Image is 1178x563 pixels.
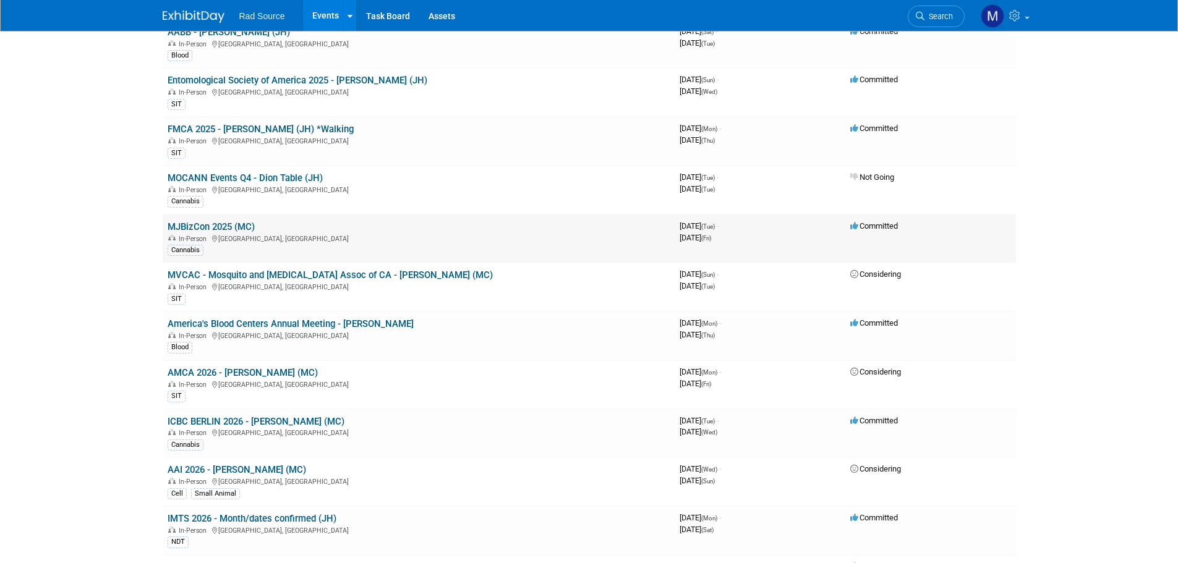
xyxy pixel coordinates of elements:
a: Entomological Society of America 2025 - [PERSON_NAME] (JH) [168,75,427,86]
div: [GEOGRAPHIC_DATA], [GEOGRAPHIC_DATA] [168,233,670,243]
span: Rad Source [239,11,285,21]
a: MOCANN Events Q4 - Dion Table (JH) [168,172,323,184]
div: [GEOGRAPHIC_DATA], [GEOGRAPHIC_DATA] [168,135,670,145]
div: [GEOGRAPHIC_DATA], [GEOGRAPHIC_DATA] [168,476,670,486]
div: [GEOGRAPHIC_DATA], [GEOGRAPHIC_DATA] [168,525,670,535]
span: Considering [850,367,901,376]
span: [DATE] [680,525,714,534]
span: (Tue) [701,283,715,290]
a: FMCA 2025 - [PERSON_NAME] (JH) *Walking [168,124,354,135]
span: (Sun) [701,77,715,83]
span: In-Person [179,527,210,535]
div: Cell [168,488,187,499]
span: - [719,124,721,133]
span: [DATE] [680,367,721,376]
img: In-Person Event [168,381,176,387]
a: IMTS 2026 - Month/dates confirmed (JH) [168,513,336,524]
span: - [719,367,721,376]
span: Committed [850,27,898,36]
a: AABB - [PERSON_NAME] (JH) [168,27,290,38]
span: (Tue) [701,186,715,193]
span: - [717,416,719,425]
span: (Fri) [701,381,711,387]
span: [DATE] [680,124,721,133]
span: [DATE] [680,233,711,242]
span: Committed [850,416,898,425]
span: [DATE] [680,135,715,145]
span: - [719,318,721,328]
a: America's Blood Centers Annual Meeting - [PERSON_NAME] [168,318,414,329]
img: In-Person Event [168,283,176,289]
span: - [717,172,719,182]
span: [DATE] [680,172,719,182]
div: [GEOGRAPHIC_DATA], [GEOGRAPHIC_DATA] [168,330,670,340]
div: Small Animal [191,488,240,499]
div: SIT [168,148,186,159]
span: Search [924,12,953,21]
span: [DATE] [680,513,721,522]
span: Considering [850,464,901,473]
div: Cannabis [168,439,203,451]
span: - [717,75,719,84]
span: In-Person [179,478,210,486]
div: SIT [168,391,186,402]
img: In-Person Event [168,478,176,484]
div: [GEOGRAPHIC_DATA], [GEOGRAPHIC_DATA] [168,281,670,291]
span: (Mon) [701,515,717,522]
span: (Wed) [701,466,717,473]
span: Committed [850,75,898,84]
a: Search [908,6,965,27]
div: SIT [168,99,186,110]
span: [DATE] [680,269,719,279]
div: [GEOGRAPHIC_DATA], [GEOGRAPHIC_DATA] [168,38,670,48]
span: (Tue) [701,40,715,47]
span: (Thu) [701,332,715,339]
span: Considering [850,269,901,279]
span: In-Person [179,381,210,389]
span: Committed [850,221,898,231]
div: [GEOGRAPHIC_DATA], [GEOGRAPHIC_DATA] [168,427,670,437]
span: [DATE] [680,416,719,425]
span: In-Person [179,186,210,194]
div: Cannabis [168,245,203,256]
span: (Mon) [701,125,717,132]
span: (Tue) [701,418,715,425]
span: Committed [850,318,898,328]
span: - [719,513,721,522]
span: [DATE] [680,38,715,48]
span: (Tue) [701,174,715,181]
span: Not Going [850,172,894,182]
span: (Sun) [701,478,715,485]
img: In-Person Event [168,235,176,241]
span: Committed [850,124,898,133]
span: (Sat) [701,527,714,533]
span: (Wed) [701,429,717,436]
img: In-Person Event [168,40,176,46]
span: - [719,464,721,473]
img: In-Person Event [168,429,176,435]
span: In-Person [179,332,210,340]
span: - [717,269,719,279]
span: [DATE] [680,184,715,193]
span: In-Person [179,429,210,437]
span: Committed [850,513,898,522]
div: [GEOGRAPHIC_DATA], [GEOGRAPHIC_DATA] [168,379,670,389]
span: (Tue) [701,223,715,230]
span: In-Person [179,137,210,145]
span: [DATE] [680,464,721,473]
div: Cannabis [168,196,203,207]
span: [DATE] [680,318,721,328]
a: MJBizCon 2025 (MC) [168,221,255,232]
span: [DATE] [680,87,717,96]
span: - [715,27,717,36]
img: In-Person Event [168,137,176,143]
div: [GEOGRAPHIC_DATA], [GEOGRAPHIC_DATA] [168,87,670,96]
a: MVCAC - Mosquito and [MEDICAL_DATA] Assoc of CA - [PERSON_NAME] (MC) [168,269,493,281]
a: AAI 2026 - [PERSON_NAME] (MC) [168,464,306,475]
span: In-Person [179,235,210,243]
span: [DATE] [680,221,719,231]
img: In-Person Event [168,527,176,533]
span: (Sat) [701,28,714,35]
span: [DATE] [680,75,719,84]
span: (Sun) [701,271,715,278]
